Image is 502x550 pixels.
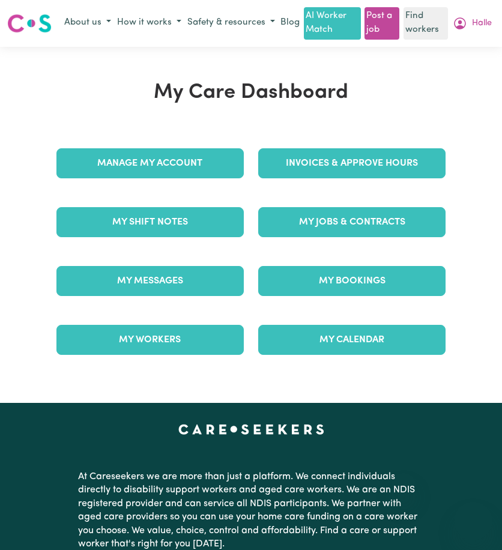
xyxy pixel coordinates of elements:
button: About us [61,13,114,33]
a: My Jobs & Contracts [258,207,446,237]
iframe: Button to launch messaging window [454,502,492,540]
a: Invoices & Approve Hours [258,148,446,178]
a: My Shift Notes [56,207,244,237]
a: Blog [278,14,302,32]
button: How it works [114,13,184,33]
a: My Bookings [258,266,446,296]
span: Halle [472,17,492,30]
h1: My Care Dashboard [49,80,453,105]
a: My Workers [56,325,244,355]
a: My Calendar [258,325,446,355]
a: Find workers [404,7,448,40]
button: My Account [450,13,495,34]
a: AI Worker Match [304,7,360,40]
button: Safety & resources [184,13,278,33]
img: Careseekers logo [7,13,52,34]
a: Post a job [364,7,399,40]
a: Careseekers logo [7,10,52,37]
a: My Messages [56,266,244,296]
a: Careseekers home page [178,425,324,434]
iframe: Close message [392,473,416,497]
a: Manage My Account [56,148,244,178]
